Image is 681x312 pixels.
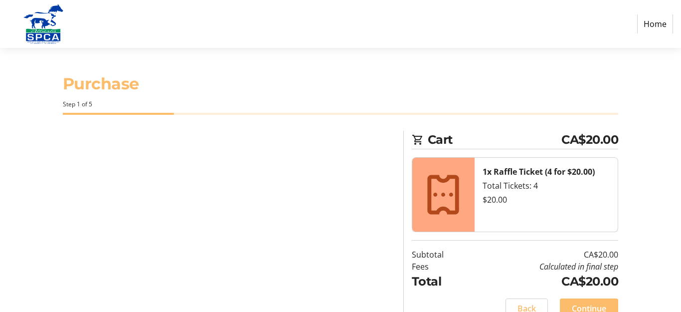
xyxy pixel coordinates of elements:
[471,273,618,291] td: CA$20.00
[428,131,561,149] span: Cart
[483,180,610,192] div: Total Tickets: 4
[412,261,471,273] td: Fees
[412,273,471,291] td: Total
[483,166,595,177] strong: 1x Raffle Ticket (4 for $20.00)
[63,72,618,96] h1: Purchase
[412,249,471,261] td: Subtotal
[483,194,610,206] div: $20.00
[637,14,673,33] a: Home
[561,131,618,149] span: CA$20.00
[8,4,79,44] img: Alberta SPCA's Logo
[471,249,618,261] td: CA$20.00
[471,261,618,273] td: Calculated in final step
[63,100,618,109] div: Step 1 of 5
